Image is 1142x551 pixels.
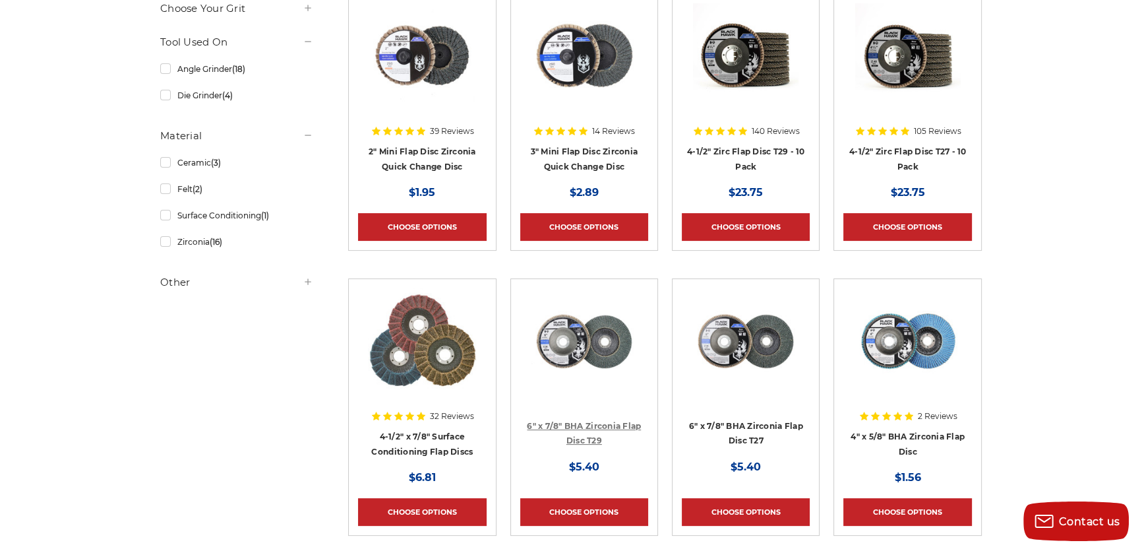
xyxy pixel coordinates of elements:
a: 2" Mini Flap Disc Zirconia Quick Change Disc [369,146,476,172]
a: Choose Options [520,498,648,526]
span: $2.89 [570,186,599,199]
a: BHA 3" Quick Change 60 Grit Flap Disc for Fine Grinding and Finishing [520,3,648,131]
a: 4-1/2" x 7/8" Surface Conditioning Flap Discs [371,432,473,457]
span: $1.95 [409,186,435,199]
span: $5.40 [569,461,599,473]
a: Angle Grinder [160,57,313,81]
a: Ceramic [160,151,313,174]
a: Die Grinder [160,84,313,107]
img: Black Hawk 4-1/2" x 7/8" Flap Disc Type 27 - 10 Pack [855,3,961,109]
img: Black Hawk 6 inch T29 coarse flap discs, 36 grit for efficient material removal [531,288,637,394]
span: 140 Reviews [752,127,800,135]
a: Choose Options [843,213,971,241]
a: 4-inch BHA Zirconia flap disc with 40 grit designed for aggressive metal sanding and grinding [843,288,971,416]
span: $5.40 [731,461,761,473]
a: Felt [160,178,313,201]
span: 105 Reviews [914,127,961,135]
span: $1.56 [895,471,921,484]
a: Choose Options [682,498,810,526]
a: 4-1/2" Zirc Flap Disc T29 - 10 Pack [687,146,805,172]
a: 4.5" Black Hawk Zirconia Flap Disc 10 Pack [682,3,810,131]
a: Black Hawk Abrasives 2-inch Zirconia Flap Disc with 60 Grit Zirconia for Smooth Finishing [358,3,486,131]
a: Coarse 36 grit BHA Zirconia flap disc, 6-inch, flat T27 for aggressive material removal [682,288,810,416]
span: $23.75 [729,186,763,199]
a: Choose Options [843,498,971,526]
a: 4-1/2" Zirc Flap Disc T27 - 10 Pack [849,146,967,172]
h5: Material [160,128,313,144]
a: Choose Options [520,213,648,241]
a: 6" x 7/8" BHA Zirconia Flap Disc T29 [527,421,641,446]
a: 6" x 7/8" BHA Zirconia Flap Disc T27 [689,421,803,446]
a: Black Hawk 4-1/2" x 7/8" Flap Disc Type 27 - 10 Pack [843,3,971,131]
img: Coarse 36 grit BHA Zirconia flap disc, 6-inch, flat T27 for aggressive material removal [693,288,798,394]
a: 3" Mini Flap Disc Zirconia Quick Change Disc [531,146,638,172]
h5: Tool Used On [160,34,313,50]
a: Black Hawk 6 inch T29 coarse flap discs, 36 grit for efficient material removal [520,288,648,416]
a: Choose Options [358,498,486,526]
span: Contact us [1059,515,1120,528]
span: 2 Reviews [918,412,957,420]
span: $23.75 [891,186,925,199]
img: 4.5" Black Hawk Zirconia Flap Disc 10 Pack [693,3,798,109]
span: 14 Reviews [592,127,635,135]
img: Black Hawk Abrasives 2-inch Zirconia Flap Disc with 60 Grit Zirconia for Smooth Finishing [369,3,475,109]
a: Surface Conditioning [160,204,313,227]
span: (3) [211,158,221,168]
img: Scotch brite flap discs [368,288,476,394]
span: (1) [261,211,269,220]
h5: Choose Your Grit [160,1,313,16]
span: (2) [193,184,202,194]
button: Contact us [1023,502,1129,541]
a: Scotch brite flap discs [358,288,486,416]
span: (4) [222,90,233,100]
a: Choose Options [682,213,810,241]
a: Zirconia [160,230,313,253]
span: $6.81 [409,471,436,484]
h5: Other [160,275,313,290]
span: (18) [232,64,245,74]
a: 4" x 5/8" BHA Zirconia Flap Disc [851,432,965,457]
span: (16) [210,237,222,247]
a: Choose Options [358,213,486,241]
img: 4-inch BHA Zirconia flap disc with 40 grit designed for aggressive metal sanding and grinding [855,288,961,394]
span: 32 Reviews [430,412,474,420]
span: 39 Reviews [430,127,474,135]
img: BHA 3" Quick Change 60 Grit Flap Disc for Fine Grinding and Finishing [531,3,637,109]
